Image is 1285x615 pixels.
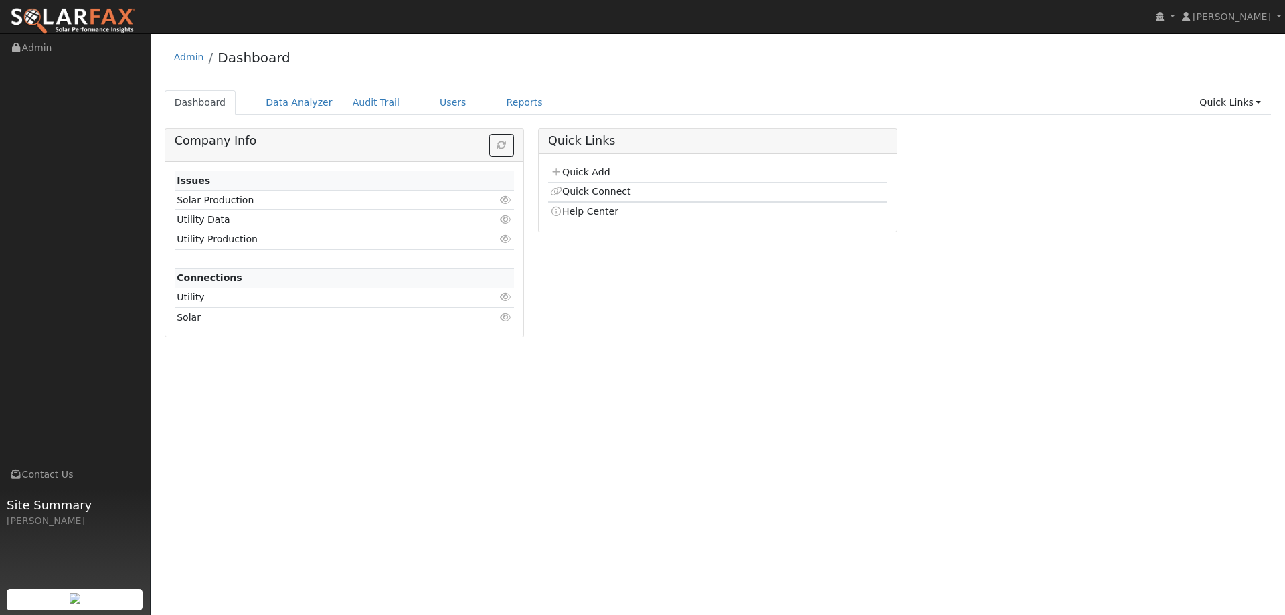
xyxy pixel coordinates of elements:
a: Audit Trail [343,90,410,115]
strong: Connections [177,272,242,283]
a: Reports [497,90,553,115]
td: Solar [175,308,459,327]
div: [PERSON_NAME] [7,514,143,528]
img: SolarFax [10,7,136,35]
a: Users [430,90,477,115]
a: Admin [174,52,204,62]
a: Dashboard [165,90,236,115]
i: Click to view [500,313,512,322]
a: Quick Add [550,167,610,177]
i: Click to view [500,234,512,244]
td: Utility [175,288,459,307]
i: Click to view [500,215,512,224]
a: Help Center [550,206,618,217]
img: retrieve [70,593,80,604]
strong: Issues [177,175,210,186]
td: Utility Production [175,230,459,249]
a: Data Analyzer [256,90,343,115]
span: [PERSON_NAME] [1193,11,1271,22]
h5: Company Info [175,134,514,148]
a: Quick Links [1189,90,1271,115]
i: Click to view [500,292,512,302]
a: Dashboard [218,50,290,66]
td: Solar Production [175,191,459,210]
h5: Quick Links [548,134,887,148]
span: Site Summary [7,496,143,514]
i: Click to view [500,195,512,205]
a: Quick Connect [550,186,630,197]
td: Utility Data [175,210,459,230]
